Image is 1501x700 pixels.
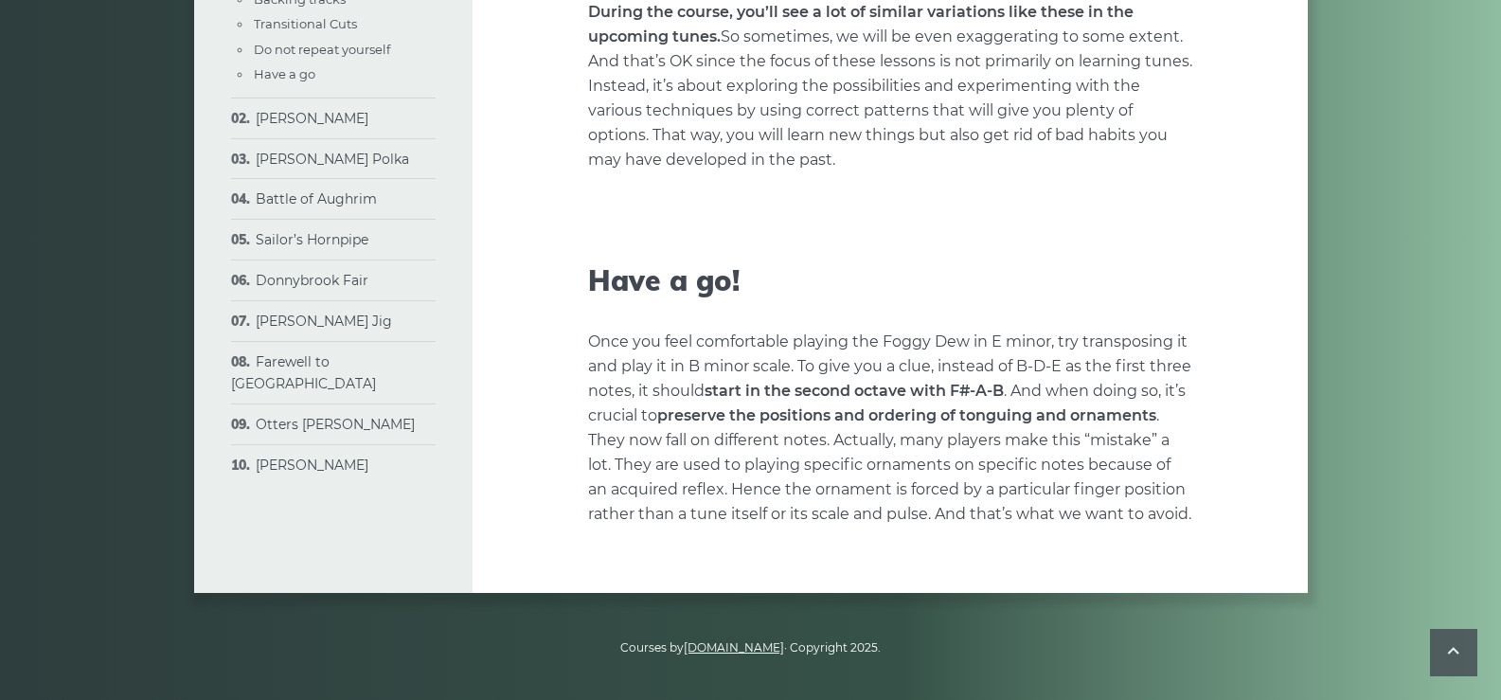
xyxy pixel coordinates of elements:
[588,330,1192,527] p: Once you feel comfortable playing the Foggy Dew in E minor, try transposing it and play it in B m...
[217,638,1285,657] p: Courses by · Copyright 2025.
[254,16,357,31] a: Transitional Cuts
[256,110,368,127] a: [PERSON_NAME]
[256,151,409,168] a: [PERSON_NAME] Polka
[588,263,1192,297] h2: Have a go!
[256,190,377,207] a: Battle of Aughrim
[254,42,390,57] a: Do not repeat yourself
[256,457,368,474] a: [PERSON_NAME]
[705,382,1004,400] strong: start in the second octave with F#-A-B
[256,231,368,248] a: Sailor’s Hornpipe
[256,272,368,289] a: Donnybrook Fair
[256,313,392,330] a: [PERSON_NAME] Jig
[684,640,784,655] a: [DOMAIN_NAME]
[231,353,376,393] a: Farewell to [GEOGRAPHIC_DATA]
[657,406,1156,424] strong: preserve the positions and ordering of tonguing and ornaments
[256,416,415,433] a: Otters [PERSON_NAME]
[254,66,315,81] a: Have a go
[588,3,1134,45] strong: During the course, you’ll see a lot of similar variations like these in the upcoming tunes.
